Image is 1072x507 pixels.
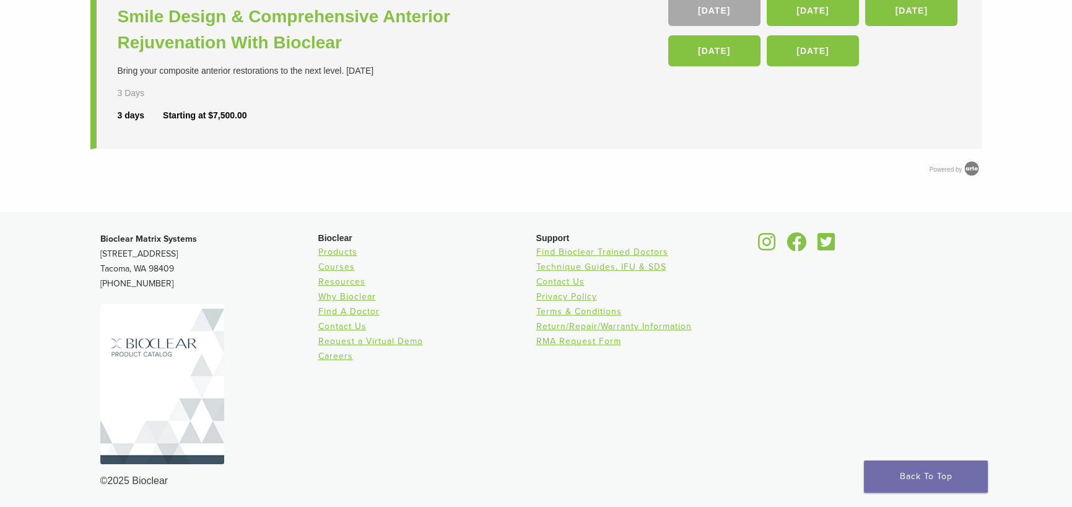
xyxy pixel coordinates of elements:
[100,234,197,244] strong: Bioclear Matrix Systems
[536,233,570,243] span: Support
[318,351,353,361] a: Careers
[536,291,597,302] a: Privacy Policy
[783,240,811,252] a: Bioclear
[318,233,352,243] span: Bioclear
[754,240,780,252] a: Bioclear
[100,474,972,488] div: ©2025 Bioclear
[100,304,224,464] img: Bioclear
[318,336,423,346] a: Request a Virtual Demo
[536,262,666,272] a: Technique Guides, IFU & SDS
[814,240,840,252] a: Bioclear
[100,232,318,291] p: [STREET_ADDRESS] Tacoma, WA 98409 [PHONE_NUMBER]
[318,306,380,317] a: Find A Doctor
[536,336,621,346] a: RMA Request Form
[118,64,539,77] div: Bring your composite anterior restorations to the next level. [DATE]
[536,306,622,317] a: Terms & Conditions
[318,247,357,257] a: Products
[668,35,760,66] a: [DATE]
[536,247,668,257] a: Find Bioclear Trained Doctors
[318,291,376,302] a: Why Bioclear
[118,109,163,122] div: 3 days
[118,87,181,100] div: 3 Days
[536,276,585,287] a: Contact Us
[930,166,982,173] a: Powered by
[118,4,539,56] a: Smile Design & Comprehensive Anterior Rejuvenation With Bioclear
[767,35,859,66] a: [DATE]
[318,321,367,332] a: Contact Us
[962,159,981,178] img: Arlo training & Event Software
[163,109,246,122] div: Starting at $7,500.00
[318,262,355,272] a: Courses
[864,461,988,493] a: Back To Top
[318,276,365,287] a: Resources
[536,321,692,332] a: Return/Repair/Warranty Information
